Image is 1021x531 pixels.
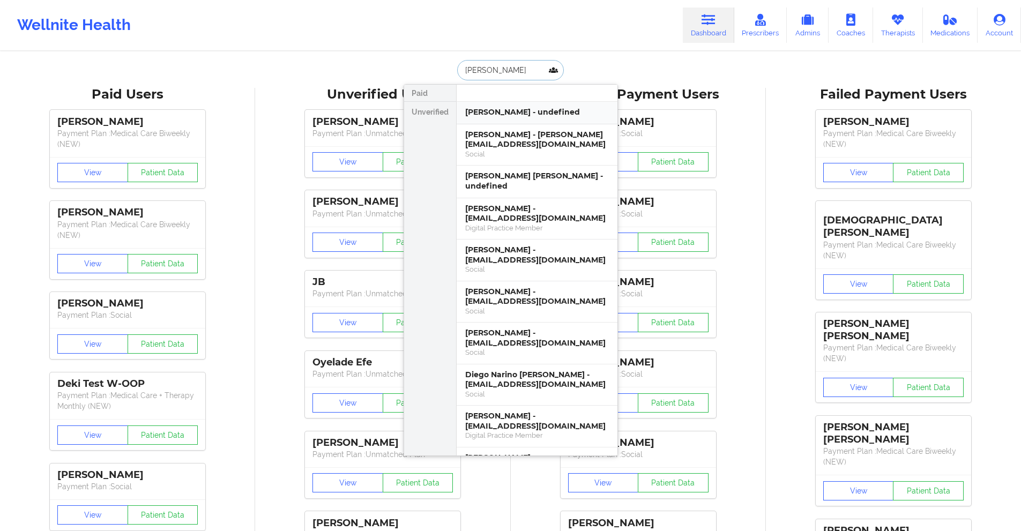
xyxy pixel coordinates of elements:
[312,288,453,299] p: Payment Plan : Unmatched Plan
[823,342,964,364] p: Payment Plan : Medical Care Biweekly (NEW)
[57,206,198,219] div: [PERSON_NAME]
[734,8,787,43] a: Prescribers
[823,240,964,261] p: Payment Plan : Medical Care Biweekly (NEW)
[568,276,709,288] div: [PERSON_NAME]
[57,390,198,412] p: Payment Plan : Medical Care + Therapy Monthly (NEW)
[57,505,128,525] button: View
[128,334,198,354] button: Patient Data
[893,163,964,182] button: Patient Data
[465,348,609,357] div: Social
[383,393,453,413] button: Patient Data
[568,437,709,449] div: [PERSON_NAME]
[57,334,128,354] button: View
[638,473,709,492] button: Patient Data
[465,130,609,149] div: [PERSON_NAME] - [PERSON_NAME][EMAIL_ADDRESS][DOMAIN_NAME]
[465,390,609,399] div: Social
[312,128,453,139] p: Payment Plan : Unmatched Plan
[823,206,964,239] div: [DEMOGRAPHIC_DATA][PERSON_NAME]
[787,8,829,43] a: Admins
[312,449,453,460] p: Payment Plan : Unmatched Plan
[465,223,609,233] div: Digital Practice Member
[312,393,383,413] button: View
[823,446,964,467] p: Payment Plan : Medical Care Biweekly (NEW)
[57,116,198,128] div: [PERSON_NAME]
[465,204,609,223] div: [PERSON_NAME] - [EMAIL_ADDRESS][DOMAIN_NAME]
[465,328,609,348] div: [PERSON_NAME] - [EMAIL_ADDRESS][DOMAIN_NAME]
[465,245,609,265] div: [PERSON_NAME] - [EMAIL_ADDRESS][DOMAIN_NAME]
[465,411,609,431] div: [PERSON_NAME] - [EMAIL_ADDRESS][DOMAIN_NAME]
[383,473,453,492] button: Patient Data
[638,152,709,171] button: Patient Data
[568,517,709,529] div: [PERSON_NAME]
[465,171,609,191] div: [PERSON_NAME] [PERSON_NAME] - undefined
[383,233,453,252] button: Patient Data
[312,437,453,449] div: [PERSON_NAME]
[465,306,609,316] div: Social
[312,276,453,288] div: JB
[568,356,709,369] div: [PERSON_NAME]
[823,274,894,294] button: View
[57,163,128,182] button: View
[57,310,198,320] p: Payment Plan : Social
[683,8,734,43] a: Dashboard
[823,318,964,342] div: [PERSON_NAME] [PERSON_NAME]
[383,152,453,171] button: Patient Data
[312,196,453,208] div: [PERSON_NAME]
[312,369,453,379] p: Payment Plan : Unmatched Plan
[773,86,1013,103] div: Failed Payment Users
[263,86,503,103] div: Unverified Users
[57,297,198,310] div: [PERSON_NAME]
[823,116,964,128] div: [PERSON_NAME]
[873,8,923,43] a: Therapists
[568,128,709,139] p: Payment Plan : Social
[57,128,198,149] p: Payment Plan : Medical Care Biweekly (NEW)
[312,208,453,219] p: Payment Plan : Unmatched Plan
[568,116,709,128] div: [PERSON_NAME]
[568,449,709,460] p: Payment Plan : Social
[312,517,453,529] div: [PERSON_NAME]
[57,378,198,390] div: Deki Test W-OOP
[829,8,873,43] a: Coaches
[465,431,609,440] div: Digital Practice Member
[823,378,894,397] button: View
[823,163,894,182] button: View
[893,274,964,294] button: Patient Data
[465,287,609,306] div: [PERSON_NAME] - [EMAIL_ADDRESS][DOMAIN_NAME]
[923,8,978,43] a: Medications
[57,219,198,241] p: Payment Plan : Medical Care Biweekly (NEW)
[8,86,248,103] div: Paid Users
[568,196,709,208] div: [PERSON_NAME]
[465,107,609,117] div: [PERSON_NAME] - undefined
[312,473,383,492] button: View
[568,288,709,299] p: Payment Plan : Social
[57,425,128,445] button: View
[568,369,709,379] p: Payment Plan : Social
[312,356,453,369] div: Oyelade Efe
[465,453,609,473] div: [PERSON_NAME] - [EMAIL_ADDRESS][DOMAIN_NAME]
[312,116,453,128] div: [PERSON_NAME]
[638,313,709,332] button: Patient Data
[568,208,709,219] p: Payment Plan : Social
[465,265,609,274] div: Social
[57,254,128,273] button: View
[312,152,383,171] button: View
[128,254,198,273] button: Patient Data
[128,163,198,182] button: Patient Data
[465,370,609,390] div: Diego Narino [PERSON_NAME] - [EMAIL_ADDRESS][DOMAIN_NAME]
[128,425,198,445] button: Patient Data
[57,469,198,481] div: [PERSON_NAME]
[465,149,609,159] div: Social
[978,8,1021,43] a: Account
[823,481,894,500] button: View
[518,86,758,103] div: Skipped Payment Users
[383,313,453,332] button: Patient Data
[568,473,639,492] button: View
[638,233,709,252] button: Patient Data
[893,378,964,397] button: Patient Data
[823,128,964,149] p: Payment Plan : Medical Care Biweekly (NEW)
[404,85,456,102] div: Paid
[312,233,383,252] button: View
[823,421,964,446] div: [PERSON_NAME] [PERSON_NAME]
[128,505,198,525] button: Patient Data
[638,393,709,413] button: Patient Data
